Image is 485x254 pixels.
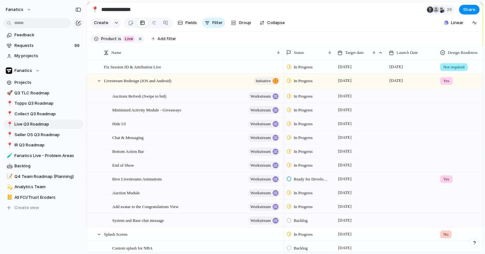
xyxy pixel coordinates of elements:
[441,18,466,28] button: Linear
[122,35,136,42] button: Live
[3,30,83,40] a: Feedback
[148,34,180,43] button: Add filter
[336,106,353,114] span: [DATE]
[336,120,353,127] span: [DATE]
[336,147,353,155] span: [DATE]
[294,217,308,224] span: Backlog
[443,231,448,238] span: No
[463,6,475,13] span: Share
[253,77,280,85] button: initiative
[3,182,83,192] a: 💫Analytics Team
[111,49,121,56] span: Name
[6,6,23,13] span: fanatics
[3,78,83,87] a: Projects
[451,20,464,26] span: Linear
[251,133,271,142] span: workstream
[294,93,313,100] span: In Progress
[251,147,271,156] span: workstream
[104,230,127,238] span: Splash Screen
[294,135,313,141] span: In Progress
[251,92,271,101] span: workstream
[7,194,11,201] div: 📒
[7,183,11,191] div: 💫
[251,161,271,170] span: workstream
[3,119,83,129] a: 📍Live Q3 Roadmap
[3,140,83,150] a: 📍IR Q3 Roadmap
[7,162,11,170] div: 🤖
[3,151,83,161] a: 🧪Fanatics Live - Problem Areas
[257,18,287,28] button: Collapse
[256,76,271,85] span: initiative
[175,18,200,28] button: Fields
[112,175,162,182] span: Rive Livestreams Animations
[388,77,404,84] span: [DATE]
[6,184,12,190] button: 💫
[112,147,144,155] span: Bottom Action Bar
[112,216,164,224] span: System and Base chat message
[459,5,480,14] button: Share
[248,216,280,225] button: workstream
[251,202,271,211] span: workstream
[336,175,353,183] span: [DATE]
[90,4,100,15] button: 📍
[74,42,81,49] span: 99
[6,132,12,138] button: 📍
[294,245,308,251] span: Backlog
[6,163,12,169] button: 🤖
[248,175,280,183] button: workstream
[248,134,280,142] button: workstream
[112,161,134,169] span: End of Show
[125,36,133,42] span: Live
[336,230,353,238] span: [DATE]
[239,20,251,26] span: Group
[7,142,11,149] div: 📍
[3,51,83,61] a: My projects
[294,176,329,182] span: Ready for Development
[336,161,353,169] span: [DATE]
[336,189,353,197] span: [DATE]
[336,244,353,252] span: [DATE]
[14,32,81,38] span: Feedback
[6,142,12,148] button: 📍
[6,100,12,107] button: 📍
[3,161,83,171] a: 🤖Backlog
[248,147,280,156] button: workstream
[336,77,353,84] span: [DATE]
[248,189,280,197] button: workstream
[294,148,313,155] span: In Progress
[3,130,83,140] a: 📍Seller OS Q3 Roadmap
[6,194,12,201] button: 📒
[294,49,304,56] span: Status
[3,172,83,181] a: 📝Q4 Team Roadmap (Planning)
[251,106,271,115] span: workstream
[6,90,12,96] button: 🚀
[228,18,254,28] button: Group
[14,194,81,201] span: All FCI/Trust Eroders
[294,190,313,196] span: In Progress
[14,100,81,107] span: Topps Q3 Roadmap
[14,132,81,138] span: Seller OS Q3 Roadmap
[7,110,11,118] div: 📍
[104,63,161,70] span: Fix Session ID & Attribution Live
[443,78,449,84] span: Yes
[7,121,11,128] div: 📍
[336,92,353,100] span: [DATE]
[112,134,144,141] span: Chat & Messaging
[104,77,171,84] span: Livestream Redesign (iOS and Android)
[448,49,478,56] span: Design Readiness
[157,36,176,42] span: Add filter
[248,120,280,128] button: workstream
[251,216,271,225] span: workstream
[3,41,83,50] a: Requests99
[185,20,197,26] span: Fields
[443,176,449,182] span: Yes
[294,64,313,70] span: In Progress
[345,49,364,56] span: Target date
[294,121,313,127] span: In Progress
[3,99,83,108] div: 📍Topps Q3 Roadmap
[336,63,353,71] span: [DATE]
